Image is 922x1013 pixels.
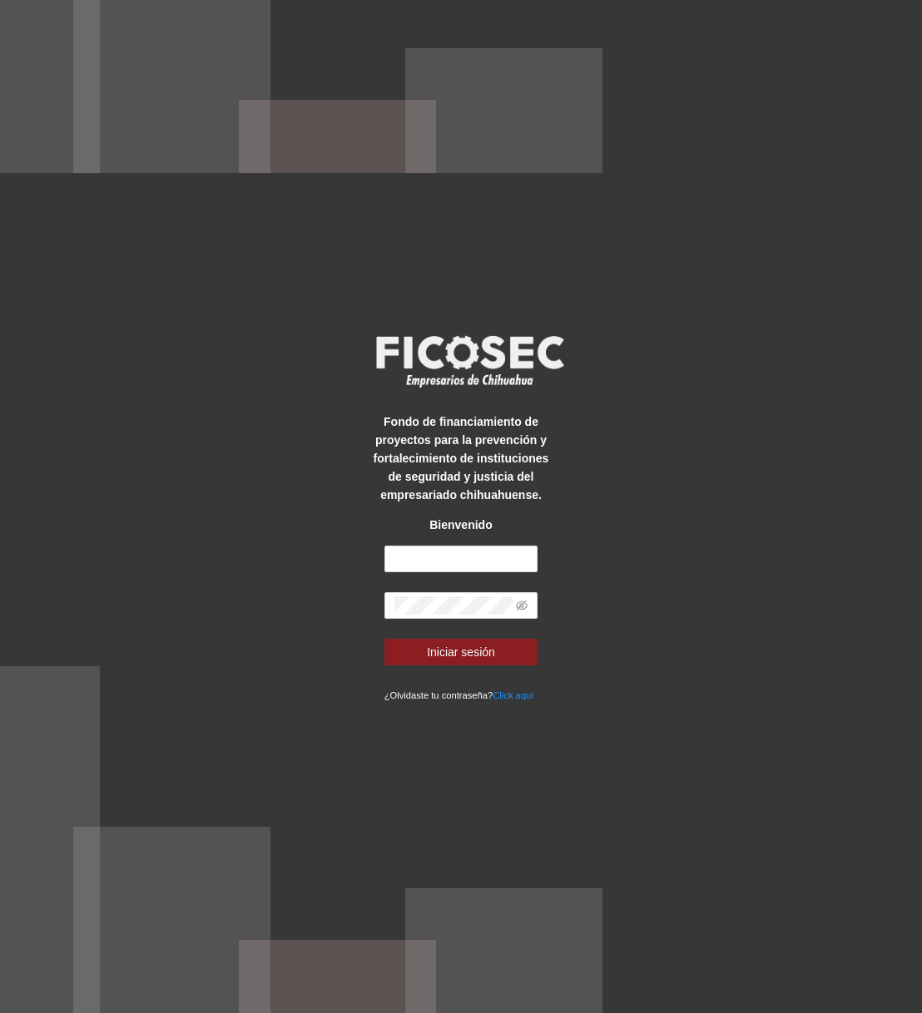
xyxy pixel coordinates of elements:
small: ¿Olvidaste tu contraseña? [384,690,533,700]
span: eye-invisible [516,600,528,611]
img: logo [365,330,573,392]
span: Iniciar sesión [427,643,495,661]
strong: Fondo de financiamiento de proyectos para la prevención y fortalecimiento de instituciones de seg... [374,415,549,502]
a: Click aqui [493,690,533,700]
button: Iniciar sesión [384,639,538,665]
strong: Bienvenido [429,518,492,531]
